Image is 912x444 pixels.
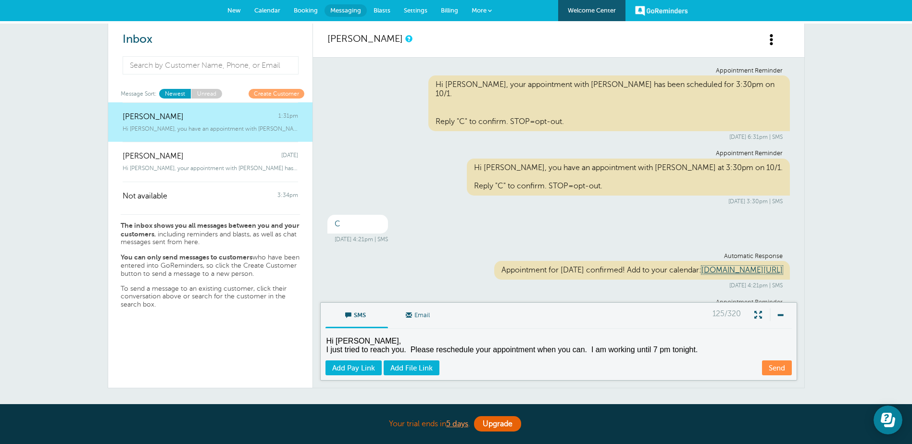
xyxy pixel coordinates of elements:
[327,215,388,234] div: C
[405,36,411,42] a: This is a history of all communications between GoReminders and your customer.
[335,198,783,205] div: [DATE] 3:30pm | SMS
[123,192,167,201] span: Not available
[249,89,304,98] a: Create Customer
[123,125,298,132] span: Hi [PERSON_NAME], you have an appointment with [PERSON_NAME] [DATE] at 3:30pm. S
[108,142,312,182] a: [PERSON_NAME] [DATE] Hi [PERSON_NAME], your appointment with [PERSON_NAME] has been scheduled for...
[712,309,741,319] span: 125/320
[494,261,790,280] div: Appointment for [DATE] confirmed! Add to your calendar:
[123,152,184,161] span: [PERSON_NAME]
[278,112,298,122] span: 1:31pm
[227,7,241,14] span: New
[277,192,298,201] span: 3:34pm
[121,222,300,238] strong: The inbox shows you all messages between you and your customers
[384,360,439,375] a: Add File Link
[121,285,300,309] p: To send a message to an existing customer, click their conversation above or search for the custo...
[281,152,298,161] span: [DATE]
[395,303,443,326] span: Email
[335,253,783,260] div: Automatic Response
[191,89,222,98] a: Unread
[452,403,543,413] a: Refer someone to us!
[701,266,783,274] a: [DOMAIN_NAME][URL]
[123,56,299,74] input: Search by Customer Name, Phone, or Email
[762,360,792,375] a: Send
[472,7,487,14] span: More
[404,7,427,14] span: Settings
[325,4,367,17] a: Messaging
[398,403,448,413] strong: free month
[446,419,468,428] a: 5 days
[121,89,157,98] span: Message Sort:
[121,253,300,278] p: who have been entered into GoReminders, so click the Create Customer button to send a message to ...
[333,303,381,326] span: SMS
[108,182,312,214] a: Not available 3:34pm
[467,159,790,196] div: Hi [PERSON_NAME], you have an appointment with [PERSON_NAME] at 3:30pm on 10/1. Reply "C" to conf...
[335,150,783,157] div: Appointment Reminder
[108,102,312,142] a: [PERSON_NAME] 1:31pm Hi [PERSON_NAME], you have an appointment with [PERSON_NAME] [DATE] at 3:30p...
[325,360,382,375] a: Add Pay Link
[327,33,403,44] a: [PERSON_NAME]
[254,7,280,14] span: Calendar
[294,7,318,14] span: Booking
[474,416,521,432] a: Upgrade
[874,406,902,434] iframe: Resource center
[335,299,783,306] div: Appointment Reminder
[159,89,191,98] a: Newest
[216,414,697,434] div: Your trial ends in .
[335,282,783,289] div: [DATE] 4:21pm | SMS
[335,134,783,140] div: [DATE] 6:31pm | SMS
[121,222,300,247] p: , including reminders and blasts, as well as chat messages sent from here.
[335,236,783,243] div: [DATE] 4:21pm | SMS
[123,165,298,172] span: Hi [PERSON_NAME], your appointment with [PERSON_NAME] has been scheduled for 7:00pm on
[330,7,361,14] span: Messaging
[428,75,790,131] div: Hi [PERSON_NAME], your appointment with [PERSON_NAME] has been scheduled for 3:30pm on 10/1. Repl...
[121,253,252,261] strong: You can only send messages to customers
[332,364,375,372] span: Add Pay Link
[441,7,458,14] span: Billing
[123,33,298,47] h2: Inbox
[335,67,783,74] div: Appointment Reminder
[390,364,433,372] span: Add File Link
[108,403,805,414] p: Want a ?
[374,7,390,14] span: Blasts
[123,112,184,122] span: [PERSON_NAME]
